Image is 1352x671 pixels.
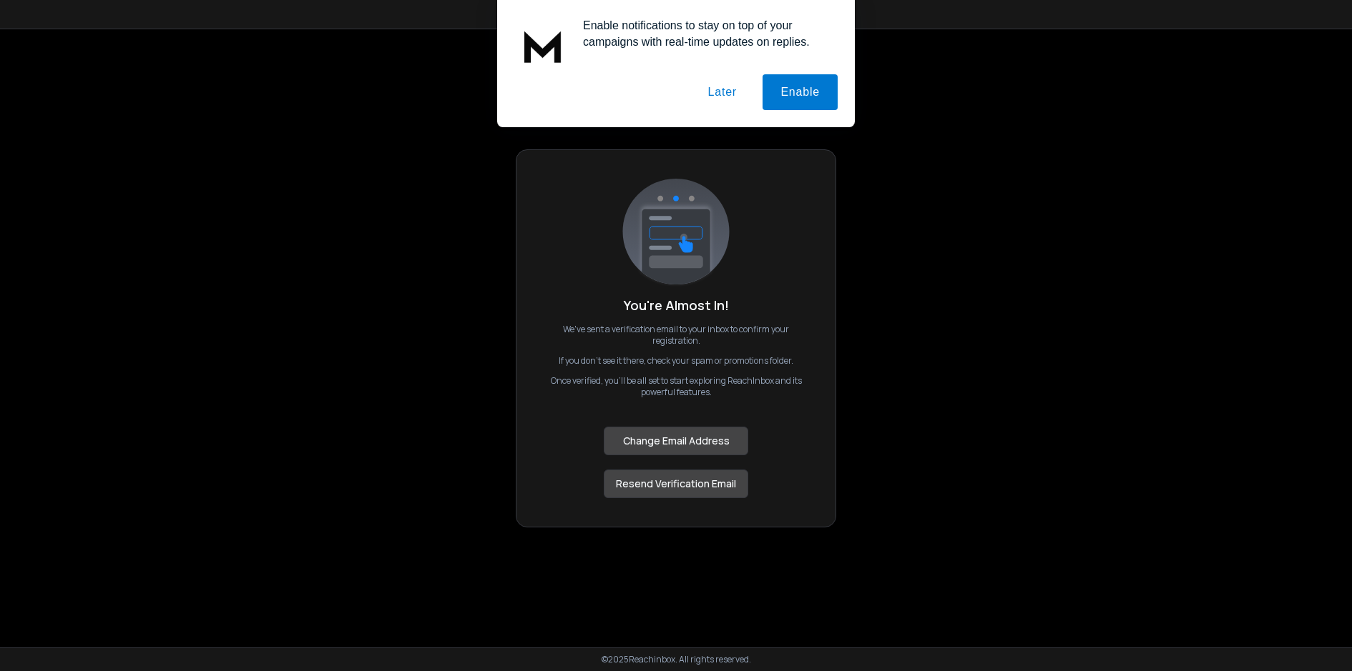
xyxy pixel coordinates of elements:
[604,469,748,498] button: Resend Verification Email
[572,17,838,50] div: Enable notifications to stay on top of your campaigns with real-time updates on replies.
[690,74,754,110] button: Later
[545,324,807,347] p: We've sent a verification email to your inbox to confirm your registration.
[624,295,729,315] h1: You're Almost In!
[622,179,730,287] img: logo
[763,74,838,110] button: Enable
[602,654,751,665] p: © 2025 Reachinbox. All rights reserved.
[545,375,807,398] p: Once verified, you’ll be all set to start exploring ReachInbox and its powerful features.
[514,17,572,74] img: notification icon
[559,355,793,367] p: If you don't see it there, check your spam or promotions folder.
[604,427,748,455] button: Change Email Address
